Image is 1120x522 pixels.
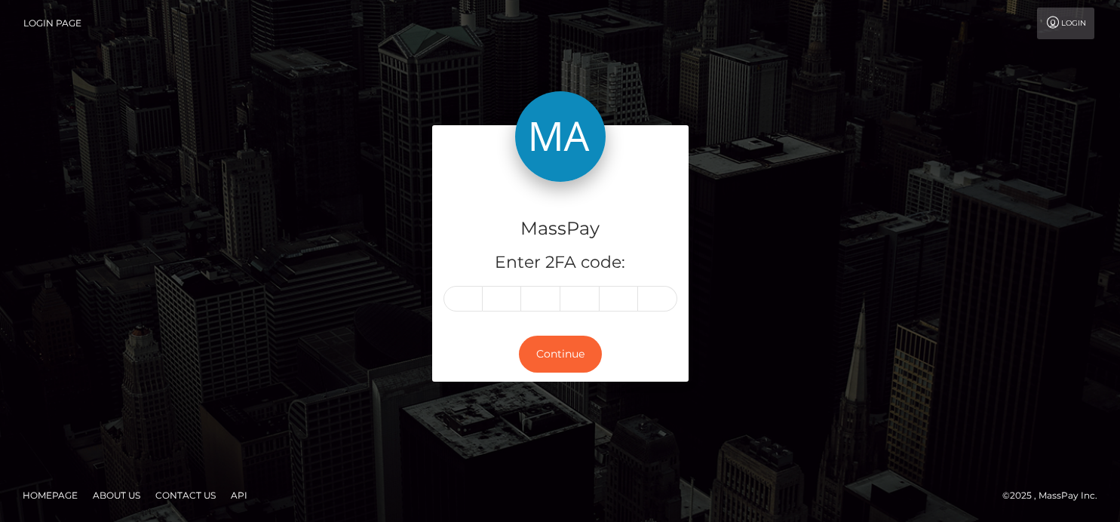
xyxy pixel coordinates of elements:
[1037,8,1094,39] a: Login
[149,484,222,507] a: Contact Us
[23,8,81,39] a: Login Page
[519,336,602,373] button: Continue
[87,484,146,507] a: About Us
[443,216,677,242] h4: MassPay
[17,484,84,507] a: Homepage
[225,484,253,507] a: API
[1002,487,1109,504] div: © 2025 , MassPay Inc.
[443,251,677,275] h5: Enter 2FA code:
[515,91,606,182] img: MassPay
